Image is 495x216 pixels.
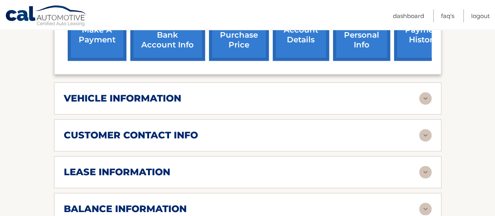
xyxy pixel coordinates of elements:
a: update personal info [333,9,390,61]
a: request purchase price [209,9,269,61]
a: Cal Automotive [5,5,87,28]
img: accordion-rest.svg [419,166,432,178]
img: accordion-rest.svg [419,129,432,142]
a: make a payment [68,9,126,61]
img: accordion-rest.svg [419,92,432,105]
a: Add/Remove bank account info [130,9,205,61]
h2: lease information [64,166,170,178]
a: payment history [394,9,453,61]
a: FAQ's [441,9,454,22]
h2: vehicle information [64,93,181,104]
h2: balance information [64,203,187,215]
h2: customer contact info [64,129,198,141]
a: Dashboard [393,9,424,22]
img: accordion-rest.svg [419,203,432,215]
a: account details [273,9,329,61]
a: Logout [471,9,490,22]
